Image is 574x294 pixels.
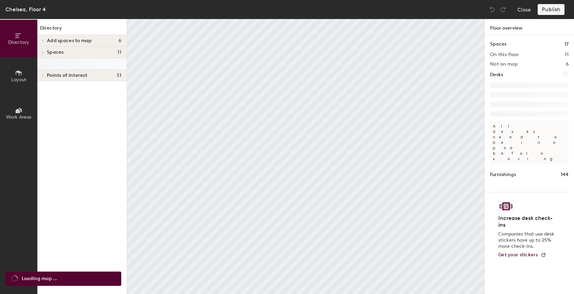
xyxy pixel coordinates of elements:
span: Layout [11,77,26,83]
h2: 11 [565,52,569,57]
h1: Spaces [490,40,506,48]
div: Chelsea, Floor 4 [5,5,46,14]
img: Sticker logo [498,201,514,212]
a: Get your stickers [498,252,546,258]
span: Loading map ... [22,275,57,282]
h4: Increase desk check-ins [498,215,556,228]
span: 31 [116,73,121,78]
span: Work Areas [6,114,31,120]
h1: Desks [490,71,503,79]
h1: Furnishings [490,171,516,178]
h1: 144 [561,171,569,178]
span: 6 [119,38,121,44]
span: Directory [8,39,29,45]
h1: Floor overview [485,19,574,35]
span: Points of interest [47,73,87,78]
span: Get your stickers [498,252,538,258]
p: All desks need to be in a pod before saving [490,121,569,164]
p: Companies that use desk stickers have up to 25% more check-ins. [498,231,556,249]
h2: On this floor [490,52,519,57]
img: Undo [489,6,496,13]
canvas: Map [127,19,484,294]
h2: 6 [566,62,569,67]
span: Add spaces to map [47,38,92,44]
h1: 17 [564,40,569,48]
h1: Directory [37,24,127,35]
img: Redo [500,6,506,13]
span: Spaces [47,50,64,55]
h2: Not on map [490,62,518,67]
button: Close [517,4,531,15]
span: 11 [118,50,121,55]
